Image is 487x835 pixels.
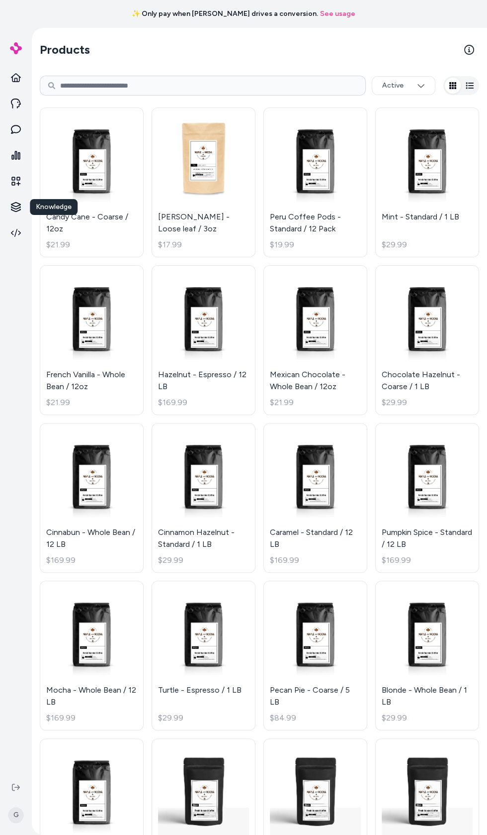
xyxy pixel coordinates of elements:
[10,42,22,54] img: alby Logo
[152,265,255,415] a: Hazelnut - Espresso / 12 LBHazelnut - Espresso / 12 LB$169.99
[40,581,144,731] a: Mocha - Whole Bean / 12 LBMocha - Whole Bean / 12 LB$169.99
[263,581,367,731] a: Pecan Pie - Coarse / 5 LBPecan Pie - Coarse / 5 LB$84.99
[152,107,255,257] a: Earl Grey - Loose leaf / 3oz[PERSON_NAME] - Loose leaf / 3oz$17.99
[6,799,26,831] button: G
[375,581,479,731] a: Blonde - Whole Bean / 1 LBBlonde - Whole Bean / 1 LB$29.99
[263,265,367,415] a: Mexican Chocolate - Whole Bean / 12ozMexican Chocolate - Whole Bean / 12oz$21.99
[40,42,90,58] h2: Products
[375,107,479,257] a: Mint - Standard / 1 LBMint - Standard / 1 LB$29.99
[320,9,355,19] a: See usage
[40,107,144,257] a: Candy Cane - Coarse / 12ozCandy Cane - Coarse / 12oz$21.99
[375,265,479,415] a: Chocolate Hazelnut - Coarse / 1 LBChocolate Hazelnut - Coarse / 1 LB$29.99
[372,76,435,95] button: Active
[40,265,144,415] a: French Vanilla - Whole Bean / 12ozFrench Vanilla - Whole Bean / 12oz$21.99
[132,9,318,19] span: ✨ Only pay when [PERSON_NAME] drives a conversion.
[8,807,24,823] span: G
[375,423,479,573] a: Pumpkin Spice - Standard / 12 LBPumpkin Spice - Standard / 12 LB$169.99
[152,423,255,573] a: Cinnamon Hazelnut - Standard / 1 LBCinnamon Hazelnut - Standard / 1 LB$29.99
[263,423,367,573] a: Caramel - Standard / 12 LBCaramel - Standard / 12 LB$169.99
[152,581,255,731] a: Turtle - Espresso / 1 LBTurtle - Espresso / 1 LB$29.99
[40,423,144,573] a: Cinnabun - Whole Bean / 12 LBCinnabun - Whole Bean / 12 LB$169.99
[263,107,367,257] a: Peru Coffee Pods - Standard / 12 PackPeru Coffee Pods - Standard / 12 Pack$19.99
[30,199,78,215] div: Knowledge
